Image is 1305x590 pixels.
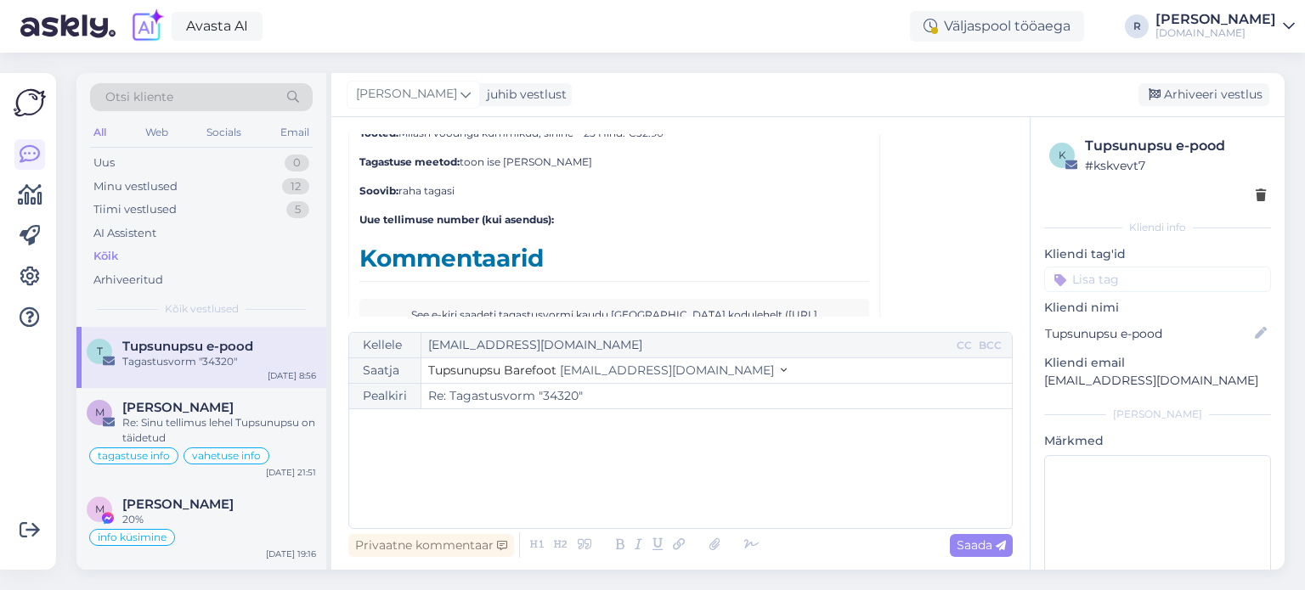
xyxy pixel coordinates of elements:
[95,406,105,419] span: M
[359,155,869,170] p: toon ise [PERSON_NAME]
[93,178,178,195] div: Minu vestlused
[349,333,421,357] div: Kellele
[122,497,234,512] span: Marianne Loim
[359,244,869,283] h3: Kommentaarid
[359,183,869,199] p: raha tagasi
[1085,156,1266,175] div: # kskvevt7
[286,201,309,218] div: 5
[560,362,774,378] span: [EMAIL_ADDRESS][DOMAIN_NAME]
[97,345,103,357] span: T
[282,178,309,195] div: 12
[1155,13,1295,40] a: [PERSON_NAME][DOMAIN_NAME]
[1044,354,1271,372] p: Kliendi email
[1045,324,1251,343] input: Lisa nimi
[953,338,975,353] div: CC
[359,126,398,139] strong: Tooted:
[1085,136,1266,156] div: Tupsunupsu e-pood
[349,384,421,408] div: Pealkiri
[122,415,316,446] div: Re: Sinu tellimus lehel Tupsunupsu on täidetud
[122,512,316,527] div: 20%
[93,272,163,289] div: Arhiveeritud
[1044,432,1271,450] p: Märkmed
[266,466,316,479] div: [DATE] 21:51
[129,8,165,44] img: explore-ai
[1138,83,1269,106] div: Arhiveeri vestlus
[98,532,167,542] span: info küsimine
[428,362,556,378] span: Tupsunupsu Barefoot
[1044,407,1271,422] div: [PERSON_NAME]
[266,548,316,560] div: [DATE] 19:16
[1044,245,1271,263] p: Kliendi tag'id
[957,537,1006,553] span: Saada
[1044,299,1271,317] p: Kliendi nimi
[356,85,457,104] span: [PERSON_NAME]
[105,88,173,106] span: Otsi kliente
[1044,267,1271,292] input: Lisa tag
[1125,14,1149,38] div: R
[93,201,177,218] div: Tiimi vestlused
[421,384,1012,408] input: Write subject here...
[1044,372,1271,390] p: [EMAIL_ADDRESS][DOMAIN_NAME]
[122,400,234,415] span: Mona-Theresa Saar
[1155,13,1276,26] div: [PERSON_NAME]
[1155,26,1276,40] div: [DOMAIN_NAME]
[90,121,110,143] div: All
[975,338,1005,353] div: BCC
[910,11,1084,42] div: Väljaspool tööaega
[93,225,156,242] div: AI Assistent
[277,121,313,143] div: Email
[203,121,245,143] div: Socials
[480,86,567,104] div: juhib vestlust
[14,87,46,119] img: Askly Logo
[172,12,263,41] a: Avasta AI
[359,155,460,168] strong: Tagastuse meetod:
[1059,149,1066,161] span: k
[122,354,316,369] div: Tagastusvorm "34320"
[359,184,398,197] strong: Soovib:
[268,369,316,382] div: [DATE] 8:56
[93,248,118,265] div: Kõik
[93,155,115,171] div: Uus
[192,451,261,461] span: vahetuse info
[359,299,869,346] div: See e-kiri saadeti tagastusvormi kaudu [GEOGRAPHIC_DATA] kodulehelt ([URL][DOMAIN_NAME])
[165,301,239,317] span: Kõik vestlused
[98,451,170,461] span: tagastuse info
[359,213,554,226] strong: Uue tellimuse number (kui asendus):
[285,155,309,171] div: 0
[428,362,787,379] button: Tupsunupsu Barefoot [EMAIL_ADDRESS][DOMAIN_NAME]
[421,333,953,357] input: Recepient...
[349,358,421,383] div: Saatja
[142,121,172,143] div: Web
[348,534,514,557] div: Privaatne kommentaar
[95,503,105,515] span: M
[1044,220,1271,235] div: Kliendi info
[122,339,253,354] span: Tupsunupsu e-pood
